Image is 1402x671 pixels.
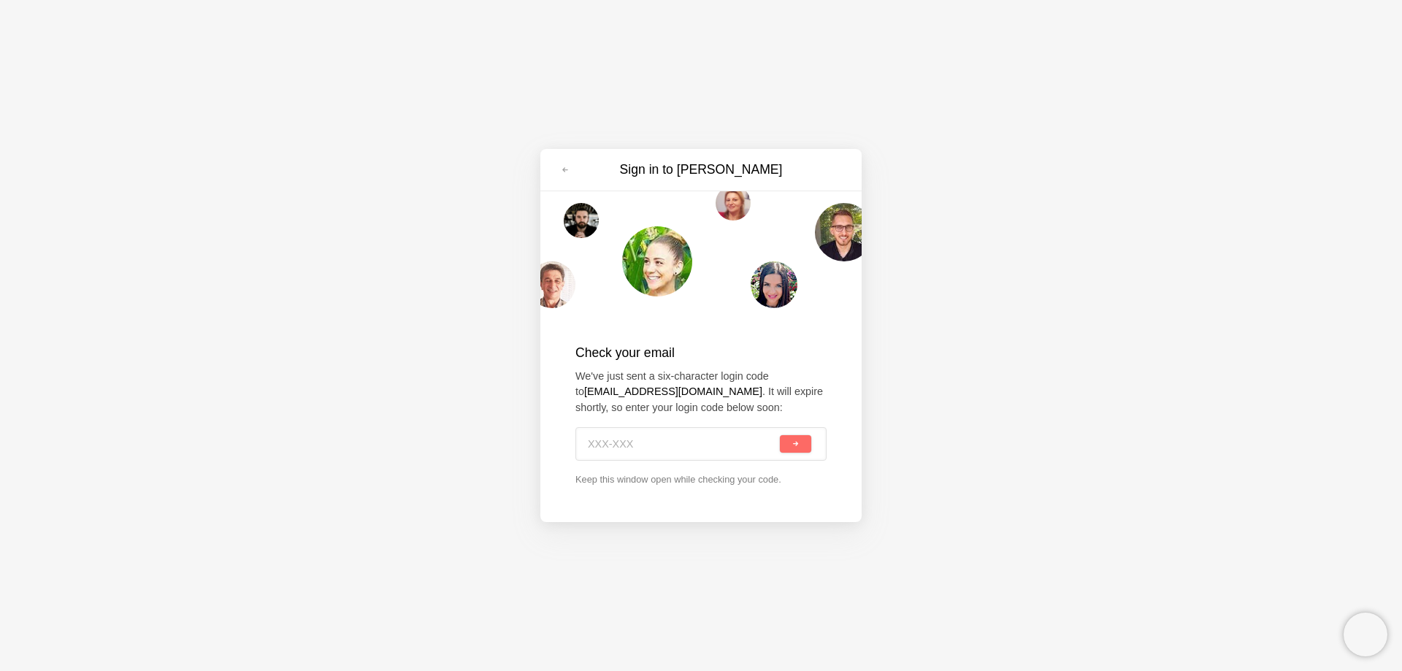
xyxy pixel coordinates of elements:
[575,343,827,362] h2: Check your email
[578,161,824,179] h3: Sign in to [PERSON_NAME]
[575,472,827,486] p: Keep this window open while checking your code.
[575,369,827,416] p: We've just sent a six-character login code to . It will expire shortly, so enter your login code ...
[588,428,777,460] input: XXX-XXX
[584,386,762,397] strong: [EMAIL_ADDRESS][DOMAIN_NAME]
[1344,613,1387,656] iframe: Chatra live chat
